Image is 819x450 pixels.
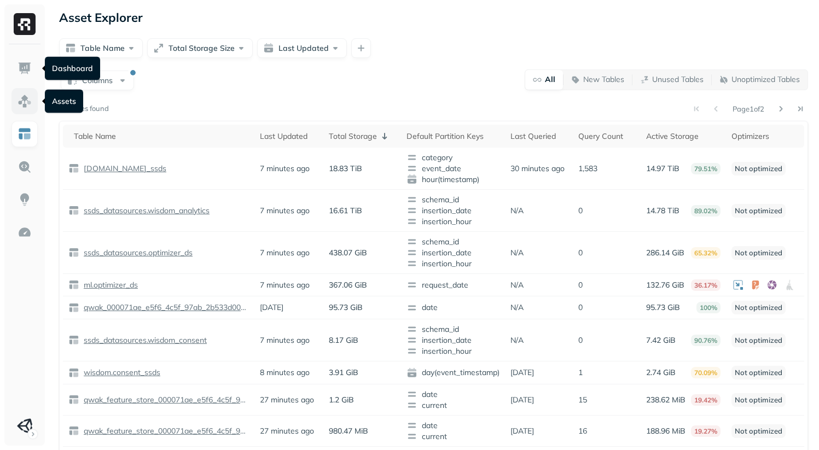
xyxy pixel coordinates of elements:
[260,426,314,436] p: 27 minutes ago
[260,395,314,405] p: 27 minutes ago
[691,335,721,346] p: 90.76%
[406,346,499,357] span: insertion_hour
[329,206,362,216] p: 16.61 TiB
[731,424,786,438] p: Not optimized
[68,425,79,436] img: table
[17,418,32,434] img: Unity
[329,130,395,143] div: Total Storage
[82,206,210,216] p: ssds_datasources.wisdom_analytics
[18,61,32,75] img: Dashboard
[691,367,721,378] p: 70.09%
[545,74,555,85] p: All
[691,163,721,174] p: 79.51%
[406,431,499,442] span: current
[406,324,499,335] span: schema_id
[45,57,100,80] div: Dashboard
[79,163,166,174] a: [DOMAIN_NAME]_ssds
[733,104,764,114] p: Page 1 of 2
[731,366,786,379] p: Not optimized
[79,335,207,346] a: ssds_datasources.wisdom_consent
[406,279,499,290] span: request_date
[510,395,534,405] p: [DATE]
[510,367,534,378] p: [DATE]
[329,280,367,290] p: 367.06 GiB
[68,367,79,378] img: table
[731,131,799,142] div: Optimizers
[731,162,786,176] p: Not optimized
[691,247,721,259] p: 65.32%
[646,131,721,142] div: Active Storage
[406,174,499,185] span: hour(timestamp)
[406,205,499,216] span: insertion_date
[18,160,32,174] img: Query Explorer
[510,426,534,436] p: [DATE]
[260,280,310,290] p: 7 minutes ago
[68,279,79,290] img: table
[646,163,679,174] p: 14.97 TiB
[731,393,786,407] p: Not optimized
[646,335,676,346] p: 7.42 GiB
[578,367,635,378] p: 1
[329,395,354,405] p: 1.2 GiB
[59,103,109,114] p: 26 tables found
[578,426,635,436] p: 16
[329,335,358,346] p: 8.17 GiB
[406,258,499,269] span: insertion_hour
[260,367,310,378] p: 8 minutes ago
[260,131,318,142] div: Last Updated
[59,38,143,58] button: Table Name
[406,216,499,227] span: insertion_hour
[646,395,686,405] p: 238.62 MiB
[68,302,79,313] img: table
[406,247,499,258] span: insertion_date
[578,302,635,313] p: 0
[510,302,524,313] p: N/A
[260,248,310,258] p: 7 minutes ago
[68,247,79,258] img: table
[79,395,249,405] a: qwak_feature_store_000071ae_e5f6_4c5f_97ab_2b533d00d294.offline_feature_store_arpumizer_user_leve...
[731,301,786,314] p: Not optimized
[646,426,686,436] p: 188.96 MiB
[646,302,680,313] p: 95.73 GiB
[406,400,499,411] span: current
[731,334,786,347] p: Not optimized
[79,206,210,216] a: ssds_datasources.wisdom_analytics
[578,248,635,258] p: 0
[82,335,207,346] p: ssds_datasources.wisdom_consent
[79,426,249,436] a: qwak_feature_store_000071ae_e5f6_4c5f_97ab_2b533d00d294.offline_feature_store_arpumizer_game_user...
[652,74,704,85] p: Unused Tables
[61,71,134,90] button: Columns
[406,389,499,400] span: date
[82,426,249,436] p: qwak_feature_store_000071ae_e5f6_4c5f_97ab_2b533d00d294.offline_feature_store_arpumizer_game_user...
[646,206,679,216] p: 14.78 TiB
[82,280,138,290] p: ml.optimizer_ds
[74,131,249,142] div: Table Name
[329,426,368,436] p: 980.47 MiB
[696,302,721,313] p: 100%
[147,38,253,58] button: Total Storage Size
[731,246,786,260] p: Not optimized
[82,163,166,174] p: [DOMAIN_NAME]_ssds
[406,420,499,431] span: date
[578,280,635,290] p: 0
[18,127,32,141] img: Asset Explorer
[260,302,283,313] p: [DATE]
[510,163,565,174] p: 30 minutes ago
[406,131,499,142] div: Default Partition Keys
[406,163,499,174] span: event_date
[82,395,249,405] p: qwak_feature_store_000071ae_e5f6_4c5f_97ab_2b533d00d294.offline_feature_store_arpumizer_user_leve...
[329,163,362,174] p: 18.83 TiB
[646,248,684,258] p: 286.14 GiB
[406,335,499,346] span: insertion_date
[79,367,160,378] a: wisdom.consent_ssds
[82,302,249,313] p: qwak_000071ae_e5f6_4c5f_97ab_2b533d00d294_analytics_data.single_inference
[646,367,676,378] p: 2.74 GiB
[510,280,524,290] p: N/A
[79,302,249,313] a: qwak_000071ae_e5f6_4c5f_97ab_2b533d00d294_analytics_data.single_inference
[578,335,635,346] p: 0
[14,13,36,35] img: Ryft
[82,248,193,258] p: ssds_datasources.optimizer_ds
[257,38,347,58] button: Last Updated
[18,192,32,207] img: Insights
[578,131,635,142] div: Query Count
